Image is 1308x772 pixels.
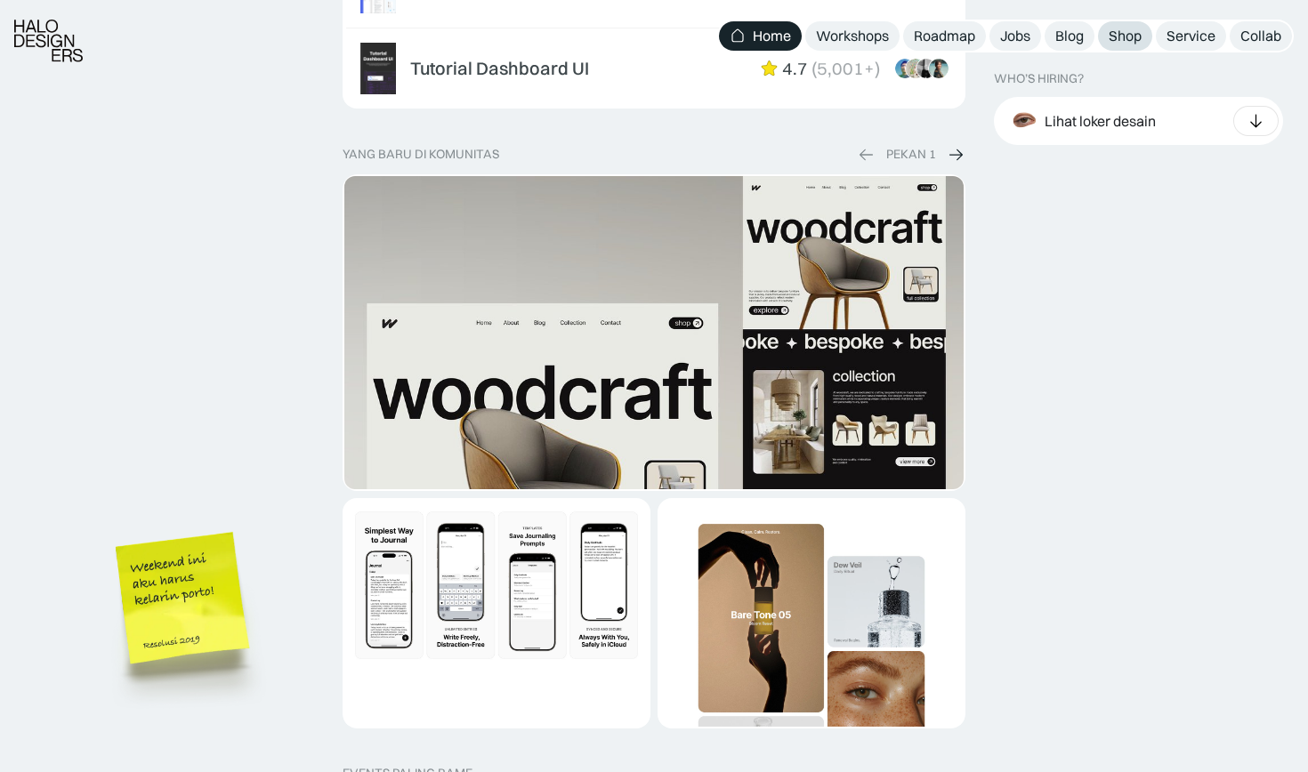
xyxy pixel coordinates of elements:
[782,58,808,79] div: 4.7
[346,32,962,105] a: Tutorial Dashboard UI4.7(5,001+)
[816,27,889,45] div: Workshops
[914,27,975,45] div: Roadmap
[344,500,649,671] img: Dynamic Image
[886,147,936,162] div: PEKAN 1
[410,58,589,79] div: Tutorial Dashboard UI
[1240,27,1281,45] div: Collab
[343,174,965,491] a: Dynamic Image
[1055,27,1084,45] div: Blog
[805,21,900,51] a: Workshops
[658,498,965,728] a: Dynamic Image
[753,27,791,45] div: Home
[1045,21,1094,51] a: Blog
[811,58,817,79] div: (
[1230,21,1292,51] a: Collab
[817,58,875,79] div: 5,001+
[1045,111,1156,130] div: Lihat loker desain
[1000,27,1030,45] div: Jobs
[875,58,880,79] div: )
[343,498,650,728] a: Dynamic Image
[343,147,499,162] div: yang baru di komunitas
[989,21,1041,51] a: Jobs
[1109,27,1142,45] div: Shop
[994,71,1084,86] div: WHO’S HIRING?
[719,21,802,51] a: Home
[1167,27,1215,45] div: Service
[1156,21,1226,51] a: Service
[343,174,965,728] div: 1 of 2
[903,21,986,51] a: Roadmap
[1098,21,1152,51] a: Shop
